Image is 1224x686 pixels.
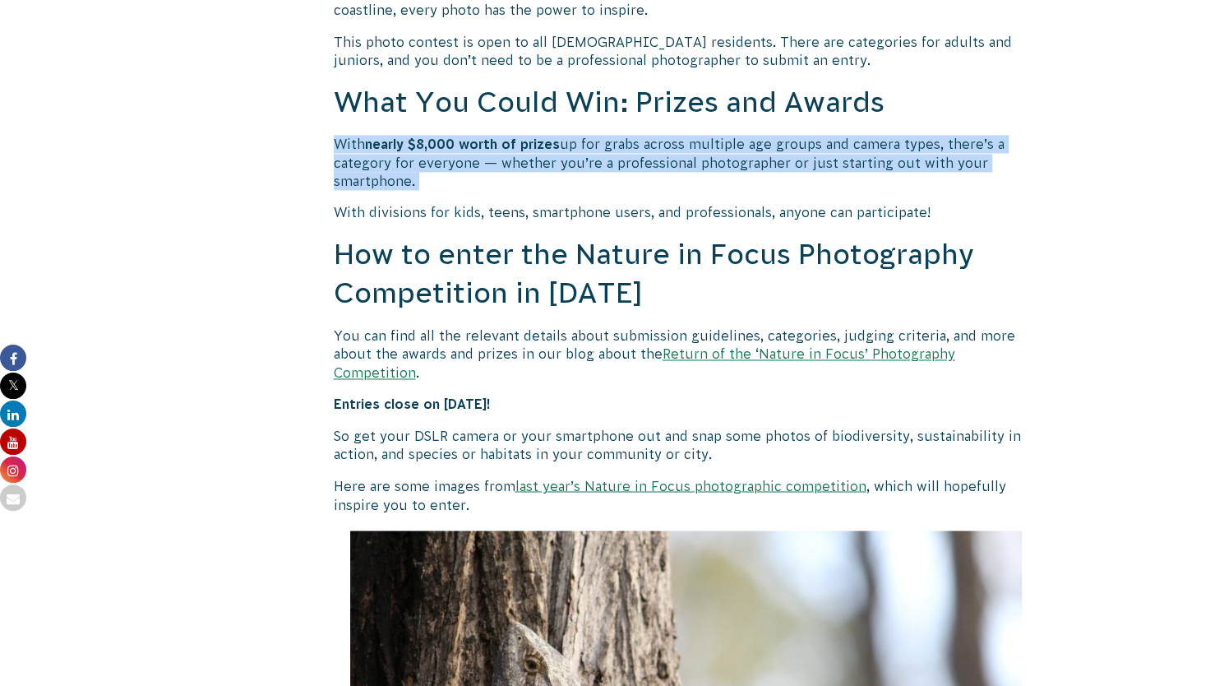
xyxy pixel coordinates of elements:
[334,33,1039,70] p: This photo contest is open to all [DEMOGRAPHIC_DATA] residents. There are categories for adults a...
[334,476,1039,513] p: Here are some images from , which will hopefully inspire you to enter.
[334,327,1039,382] p: You can find all the relevant details about submission guidelines, categories, judging criteria, ...
[515,478,866,493] a: last year’s Nature in Focus photographic competition
[365,137,560,151] strong: nearly $8,000 worth of prizes
[334,203,1039,221] p: With divisions for kids, teens, smartphone users, and professionals, anyone can participate!
[334,427,1039,464] p: So get your DSLR camera or your smartphone out and snap some photos of biodiversity, sustainabili...
[334,396,491,411] strong: Entries close on [DATE]!
[334,83,1039,123] h2: What You Could Win: Prizes and Awards
[334,135,1039,190] p: With up for grabs across multiple age groups and camera types, there’s a category for everyone — ...
[334,346,955,379] a: Return of the ‘Nature in Focus’ Photography Competition
[334,235,1039,313] h2: How to enter the Nature in Focus Photography Competition in [DATE]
